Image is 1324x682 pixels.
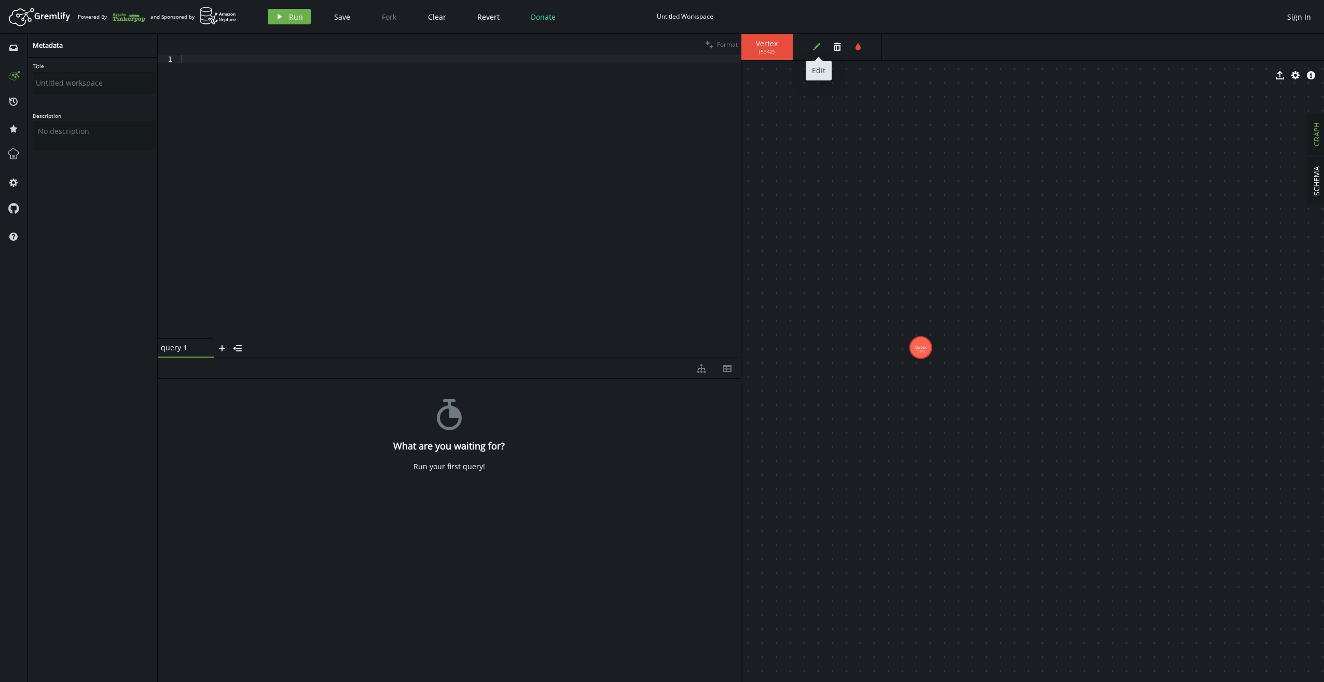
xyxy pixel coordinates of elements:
[523,9,563,24] button: Donate
[200,7,237,25] img: AWS Neptune
[1287,12,1311,22] span: Sign In
[752,39,782,48] span: Vertex
[717,40,738,49] span: Format
[702,34,741,55] button: Format
[33,72,156,94] input: Untitled workspace
[759,48,775,55] span: ( 5342 )
[161,343,202,352] span: query 1
[150,7,237,26] div: and Sponsored by
[915,345,926,350] tspan: Vertex
[413,462,485,471] div: Run your first query!
[33,113,156,119] label: Description
[158,55,179,63] div: 1
[268,9,311,24] button: Run
[1282,9,1316,24] button: Sign In
[374,9,405,24] button: Fork
[1312,166,1321,196] span: SCHEMA
[477,12,500,22] span: Revert
[1312,122,1321,146] span: GRAPH
[916,349,925,353] tspan: (5342)
[78,8,145,26] div: Powered By
[33,40,63,50] span: Metadata
[393,441,505,452] h4: What are you waiting for?
[531,12,556,22] span: Donate
[289,12,303,22] span: Run
[334,12,350,22] span: Save
[470,9,507,24] button: Revert
[428,12,446,22] span: Clear
[326,9,358,24] button: Save
[657,12,713,20] div: Untitled Workspace
[420,9,454,24] button: Clear
[33,63,156,70] label: Title
[806,61,832,80] div: Edit
[382,12,396,22] span: Fork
